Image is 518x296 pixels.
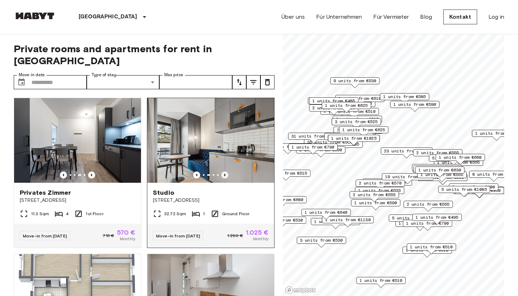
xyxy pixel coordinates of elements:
div: Map marker [380,93,429,104]
span: 1 units from €660 [266,144,309,150]
span: 5 units from €1085 [442,186,487,193]
div: Map marker [263,143,313,154]
span: 1 units from €680 [260,197,303,203]
span: 1st Floor [86,211,103,217]
div: Map marker [333,116,382,127]
div: Map marker [351,199,400,210]
span: Move-in from [DATE] [23,233,67,238]
div: Map marker [322,216,374,227]
div: Map marker [412,164,461,175]
span: 1 units from €640 [417,166,460,172]
div: Map marker [413,165,463,176]
div: Map marker [436,154,485,165]
span: 1 units from €980 [475,130,518,137]
span: 1 units from €1025 [331,135,377,141]
span: 1 units from €590 [393,101,436,108]
span: 1 units from €525 [358,187,401,194]
span: 2 units from €555 [416,150,459,156]
span: 1 units from €625 [325,102,368,109]
span: 1 units from €590 [354,200,397,206]
span: 5 units from €950 [458,187,501,194]
span: 2 units from €690 [299,147,342,153]
span: 3 units from €605 [366,179,409,185]
div: Map marker [309,97,358,108]
span: 1 units from €790 [406,220,449,226]
a: Für Vermieter [373,13,409,21]
img: Marketing picture of unit DE-01-12-003-01Q [14,98,141,183]
a: Kontakt [443,10,477,24]
span: 2 units from €555 [353,192,396,198]
span: 1 units from €515 [264,170,307,176]
span: 5 units from €660 [432,155,475,161]
span: 8 units from €570 [472,171,515,177]
a: Mapbox logo [285,286,316,294]
span: Studio [153,188,174,197]
div: Map marker [429,155,478,165]
span: 4 [66,211,69,217]
div: Map marker [356,180,405,191]
div: Map marker [403,220,452,231]
img: Marketing picture of unit DE-01-481-006-01 [158,98,284,183]
button: Previous image [88,171,95,179]
span: 1 units from €660 [439,154,482,161]
div: Map marker [402,247,452,258]
div: Map marker [413,149,462,160]
button: tune [232,75,246,89]
span: 7 units from €585 [337,127,380,133]
div: Map marker [415,167,464,177]
div: Map marker [288,133,340,144]
span: 1 units from €790 [291,144,334,150]
span: 3 units from €530 [300,237,343,243]
span: Monthly [253,236,269,242]
span: 1 units from €585 [383,93,426,100]
span: [STREET_ADDRESS] [153,197,269,204]
span: Ground Floor [222,211,250,217]
span: 4 units from €530 [260,217,303,223]
p: [GEOGRAPHIC_DATA] [79,13,137,21]
span: 9 units from €585 [327,133,370,140]
span: 1 units from €510 [359,277,402,284]
button: Choose date [14,75,29,89]
div: Map marker [412,214,462,225]
div: Map marker [390,101,439,112]
div: Map marker [288,144,338,155]
div: Map marker [309,104,358,115]
div: Map marker [382,173,434,184]
div: Map marker [333,127,383,138]
span: 2 units from €570 [359,180,402,186]
span: [STREET_ADDRESS] [20,197,135,204]
span: 11.3 Sqm [31,211,49,217]
div: Map marker [449,183,498,194]
div: Map marker [363,179,412,189]
span: 570 € [117,229,135,236]
a: Für Unternehmen [316,13,362,21]
div: Map marker [332,118,381,129]
div: Map marker [324,133,374,144]
span: 1 units from €495 [415,214,458,221]
div: Map marker [407,243,456,254]
span: 1 units from €510 [410,244,453,250]
label: Move-in date [19,72,45,78]
span: 1.280 € [227,232,243,239]
div: Map marker [389,215,438,225]
span: 1 units from €610 [406,247,449,253]
a: Log in [488,13,504,21]
span: 1 units from €640 [304,209,347,216]
div: Map marker [311,218,360,229]
div: Map marker [261,170,310,181]
div: Map marker [350,191,399,202]
label: Type of stay [92,72,116,78]
span: 1 units from €570 [314,218,357,225]
span: 31 units from €570 [291,133,337,139]
span: 1 units from €645 [415,164,458,171]
div: Map marker [356,277,406,288]
button: Previous image [221,171,228,179]
span: 3 units from €525 [336,116,379,122]
div: Map marker [335,95,384,106]
span: 1 units from €630 [418,167,461,173]
span: 2 units from €510 [333,108,376,115]
span: 2 units from €610 [338,95,381,102]
span: 1 units from €625 [342,127,385,133]
div: Map marker [297,237,346,248]
span: 715 € [103,232,114,239]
